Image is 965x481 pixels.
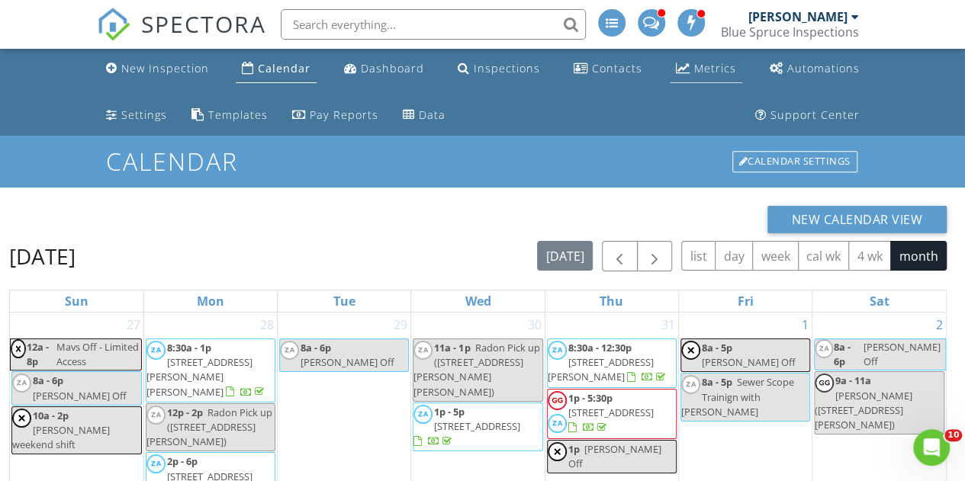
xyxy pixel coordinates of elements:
[944,429,962,441] span: 10
[310,107,378,122] div: Pay Reports
[185,101,274,130] a: Templates
[146,406,166,425] img: 3.png
[568,55,648,83] a: Contacts
[301,341,331,354] span: 8a - 6p
[413,341,539,399] span: Radon Pick up ([STREET_ADDRESS][PERSON_NAME][PERSON_NAME])
[56,340,139,368] span: Mavs Off - Limited Access
[167,341,211,354] span: 8:30a - 1p
[568,341,632,354] span: 8:30a - 12:30p
[597,290,626,312] a: Thursday
[547,389,677,439] a: 1p - 5:30p [STREET_ADDRESS]
[12,374,31,393] img: 3.png
[194,290,227,312] a: Monday
[864,340,941,368] span: [PERSON_NAME] Off
[658,313,678,337] a: Go to July 31, 2025
[146,341,267,399] a: 8:30a - 1p [STREET_ADDRESS][PERSON_NAME][PERSON_NAME]
[413,402,542,452] a: 1p - 5p [STREET_ADDRESS]
[681,341,700,360] img: 2.png
[434,341,470,354] span: 11a - 1p
[548,355,654,383] span: [STREET_ADDRESS][PERSON_NAME]
[413,405,433,424] img: 3.png
[681,241,716,271] button: list
[735,290,757,312] a: Friday
[286,101,384,130] a: Pay Reports
[537,241,593,271] button: [DATE]
[547,338,677,388] a: 8:30a - 12:30p [STREET_ADDRESS][PERSON_NAME]
[568,406,654,419] span: [STREET_ADDRESS]
[732,151,857,172] div: Calendar Settings
[548,341,567,360] img: 3.png
[413,405,519,447] a: 1p - 5p [STREET_ADDRESS]
[681,375,700,394] img: 3.png
[167,454,198,468] span: 2p - 6p
[548,442,567,461] img: 2.png
[702,375,732,389] span: 8a - 5p
[748,9,848,24] div: [PERSON_NAME]
[702,341,732,354] span: 8a - 5p
[397,101,452,130] a: Data
[933,313,946,337] a: Go to August 2, 2025
[681,375,794,418] span: Sewer Scope Trainign with [PERSON_NAME]
[281,9,586,40] input: Search everything...
[146,355,253,398] span: [STREET_ADDRESS][PERSON_NAME][PERSON_NAME]
[434,419,519,433] span: [STREET_ADDRESS]
[637,241,673,272] button: Next month
[301,355,394,369] span: [PERSON_NAME] Off
[568,442,580,456] span: 1p
[890,241,947,271] button: month
[752,241,799,271] button: week
[97,8,130,41] img: The Best Home Inspection Software - Spectora
[815,339,832,358] img: 3.png
[548,391,567,410] img: 1.png
[124,313,143,337] a: Go to July 27, 2025
[26,339,53,370] span: 12a - 8p
[419,107,446,122] div: Data
[97,21,266,53] a: SPECTORA
[33,409,69,422] span: 10a - 2p
[100,55,215,83] a: New Inspection
[548,341,668,383] a: 8:30a - 12:30p [STREET_ADDRESS][PERSON_NAME]
[167,406,203,419] span: 12p - 2p
[767,206,947,233] button: New Calendar View
[121,61,209,75] div: New Inspection
[208,107,268,122] div: Templates
[592,61,642,75] div: Contacts
[338,55,430,83] a: Dashboard
[848,241,891,271] button: 4 wk
[9,241,76,271] h2: [DATE]
[867,290,893,312] a: Saturday
[62,290,92,312] a: Sunday
[702,355,796,369] span: [PERSON_NAME] Off
[548,414,567,433] img: 3.png
[121,107,167,122] div: Settings
[280,341,299,360] img: 3.png
[361,61,424,75] div: Dashboard
[330,290,359,312] a: Tuesday
[568,391,613,405] span: 1p - 5:30p
[146,454,166,473] img: 3.png
[100,101,173,130] a: Settings
[721,24,859,40] div: Blue Spruce Inspections
[763,55,865,83] a: Automations (Advanced)
[236,55,317,83] a: Calendar
[749,101,866,130] a: Support Center
[391,313,410,337] a: Go to July 29, 2025
[833,339,861,370] span: 8a - 6p
[474,61,540,75] div: Inspections
[731,149,859,174] a: Calendar Settings
[106,148,858,175] h1: Calendar
[525,313,545,337] a: Go to July 30, 2025
[715,241,753,271] button: day
[815,389,912,431] span: [PERSON_NAME] ([STREET_ADDRESS][PERSON_NAME])
[12,423,110,451] span: [PERSON_NAME] weekend shift
[786,61,859,75] div: Automations
[413,341,433,360] img: 3.png
[258,61,310,75] div: Calendar
[568,391,654,434] a: 1p - 5:30p [STREET_ADDRESS]
[815,374,834,393] img: 1.png
[434,405,465,418] span: 1p - 5p
[33,374,63,387] span: 8a - 6p
[141,8,266,40] span: SPECTORA
[12,409,31,428] img: 2.png
[462,290,494,312] a: Wednesday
